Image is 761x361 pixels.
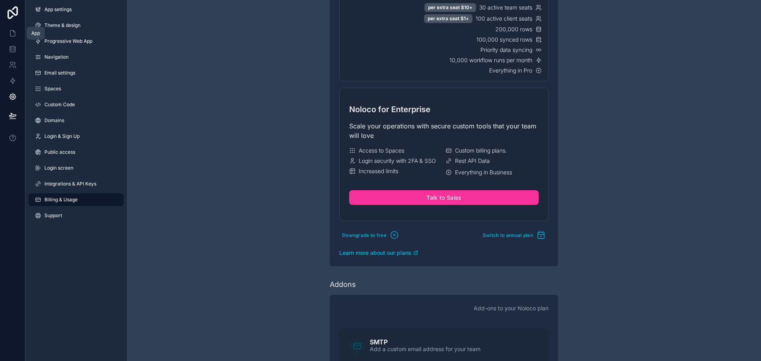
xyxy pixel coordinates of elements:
[370,339,480,345] div: SMTP
[44,149,75,155] span: Public access
[483,232,533,238] span: Switch to annual plan
[370,345,480,353] div: Add a custom email address for your team
[29,3,124,16] a: App settings
[29,98,124,111] a: Custom Code
[449,56,532,64] span: 10,000 workflow runs per month
[359,167,398,175] span: Increased limits
[480,227,549,243] button: Switch to annual plan
[476,15,532,23] span: 100 active client seats
[29,51,124,63] a: Navigation
[44,54,69,60] span: Navigation
[44,70,75,76] span: Email settings
[339,249,549,257] a: Learn more about our plans
[359,157,436,165] span: Login security with 2FA & SSO
[44,133,80,139] span: Login & Sign Up
[495,25,532,33] span: 200,000 rows
[339,227,402,243] button: Downgrade to free
[476,36,532,44] span: 100,000 synced rows
[29,193,124,206] a: Billing & Usage
[349,121,539,140] div: Scale your operations with secure custom tools that your team will love
[44,117,64,124] span: Domains
[29,130,124,143] a: Login & Sign Up
[359,147,404,155] span: Access to Spaces
[339,249,411,257] span: Learn more about our plans
[339,304,549,312] p: Add-ons to your Noloco plan
[44,212,62,219] span: Support
[349,190,539,205] button: Talk to Sales
[44,38,92,44] span: Progressive Web App
[44,86,61,92] span: Spaces
[455,147,507,155] span: Custom billing plans.
[424,3,476,12] div: +$10 per extra seat
[44,6,72,13] span: App settings
[29,178,124,190] a: Integrations & API Keys
[44,165,73,171] span: Login screen
[29,146,124,159] a: Public access
[349,104,430,115] span: Noloco for Enterprise
[29,162,124,174] a: Login screen
[29,67,124,79] a: Email settings
[44,101,75,108] span: Custom Code
[330,279,356,290] div: Addons
[44,22,80,29] span: Theme & design
[29,82,124,95] a: Spaces
[29,209,124,222] a: Support
[29,19,124,32] a: Theme & design
[479,4,532,11] span: 30 active team seats
[44,181,96,187] span: Integrations & API Keys
[44,197,78,203] span: Billing & Usage
[29,114,124,127] a: Domains
[31,30,40,36] div: App
[342,232,386,238] span: Downgrade to free
[489,67,532,74] span: Everything in Pro
[455,157,490,165] span: Rest API Data
[480,46,532,54] span: Priority data syncing
[455,168,512,176] span: Everything in Business
[424,14,472,23] div: +$1 per extra seat
[29,35,124,48] a: Progressive Web App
